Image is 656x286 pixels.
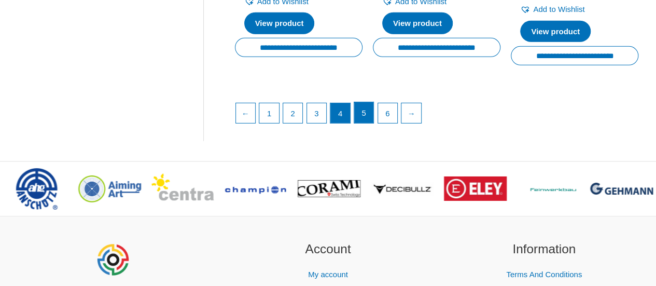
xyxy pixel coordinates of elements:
a: Page 3 [307,103,327,123]
span: Page 4 [330,103,350,123]
a: My account [308,270,348,279]
a: Add to Wishlist [520,2,584,17]
a: Page 5 [354,102,374,123]
a: Page 2 [283,103,303,123]
a: Page 6 [378,103,398,123]
a: Read more about “SSP Lateral Plates Barrel Weights, 2x45g” [520,21,591,43]
nav: Product Pagination [235,102,639,129]
h2: Information [449,240,639,259]
img: brand logo [444,176,507,201]
span: Add to Wishlist [533,5,584,13]
a: → [401,103,421,123]
h2: Account [233,240,423,259]
a: Terms And Conditions [506,270,582,279]
a: Read more about “Fore-end Weight, Steel, 100g” [382,12,453,34]
a: Page 1 [259,103,279,123]
a: Read more about “Barrel Weight, 60 g” [244,12,315,34]
a: ← [236,103,256,123]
